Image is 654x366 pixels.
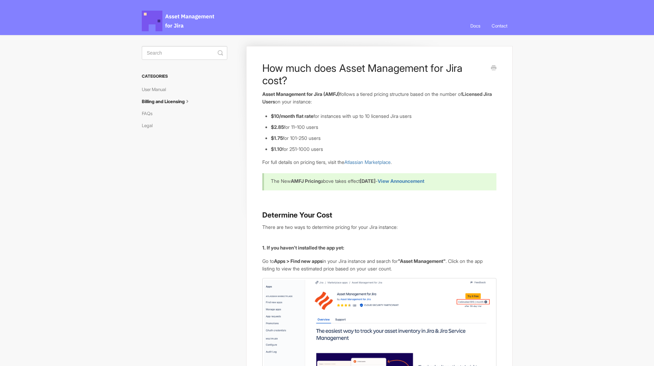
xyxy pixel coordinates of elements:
[486,16,513,35] a: Contact
[142,46,227,60] input: Search
[262,158,496,166] p: For full details on pricing tiers, visit the .
[142,70,227,82] h3: Categories
[274,258,322,264] strong: Apps > Find new apps
[271,124,284,130] strong: $2.85
[262,223,496,231] p: There are two ways to determine pricing for your Jira instance:
[465,16,485,35] a: Docs
[142,96,196,107] a: Billing and Licensing
[271,134,496,142] li: for 101-250 users
[262,257,496,272] p: Go to in your Jira instance and search for . Click on the app listing to view the estimated price...
[262,91,340,97] strong: Asset Management for Jira (AMFJ)
[142,108,158,119] a: FAQs
[271,113,313,119] strong: $10/month flat rate
[360,178,376,184] b: [DATE]
[262,210,496,220] h3: Determine Your Cost
[271,146,282,152] b: $1.10
[271,135,283,141] strong: $1.75
[378,178,424,184] a: View Announcement
[262,245,344,251] strong: 1. If you haven't installed the app yet:
[262,91,492,104] b: Licensed Jira Users
[142,84,171,95] a: User Manual
[398,258,446,264] strong: "Asset Management"
[142,11,215,31] span: Asset Management for Jira Docs
[271,123,496,131] li: for 11–100 users
[262,62,486,87] h1: How much does Asset Management for Jira cost?
[291,178,321,184] b: AMFJ Pricing
[262,90,496,105] p: follows a tiered pricing structure based on the number of on your instance:
[491,65,496,72] a: Print this Article
[271,177,487,185] p: The New above takes effect -
[344,159,391,165] a: Atlassian Marketplace
[271,145,496,153] li: for 251-1000 users
[271,112,496,120] li: for instances with up to 10 licensed Jira users
[142,120,158,131] a: Legal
